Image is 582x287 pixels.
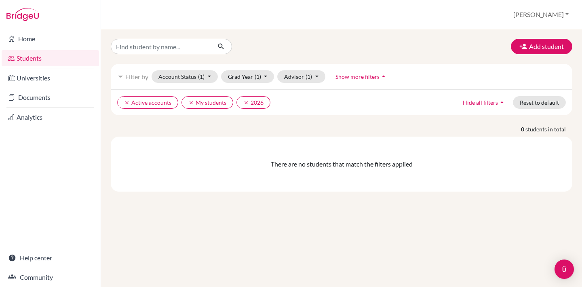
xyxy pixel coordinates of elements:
[380,72,388,80] i: arrow_drop_up
[335,73,380,80] span: Show more filters
[521,125,525,133] strong: 0
[277,70,325,83] button: Advisor(1)
[463,99,498,106] span: Hide all filters
[456,96,513,109] button: Hide all filtersarrow_drop_up
[188,100,194,106] i: clear
[124,100,130,106] i: clear
[306,73,312,80] span: (1)
[243,100,249,106] i: clear
[2,50,99,66] a: Students
[125,73,148,80] span: Filter by
[555,260,574,279] div: Open Intercom Messenger
[236,96,270,109] button: clear2026
[2,89,99,106] a: Documents
[117,96,178,109] button: clearActive accounts
[221,70,274,83] button: Grad Year(1)
[2,269,99,285] a: Community
[329,70,394,83] button: Show more filtersarrow_drop_up
[2,31,99,47] a: Home
[2,109,99,125] a: Analytics
[181,96,233,109] button: clearMy students
[117,73,124,80] i: filter_list
[2,250,99,266] a: Help center
[198,73,205,80] span: (1)
[152,70,218,83] button: Account Status(1)
[525,125,572,133] span: students in total
[2,70,99,86] a: Universities
[511,39,572,54] button: Add student
[111,39,211,54] input: Find student by name...
[498,98,506,106] i: arrow_drop_up
[510,7,572,22] button: [PERSON_NAME]
[117,159,566,169] div: There are no students that match the filters applied
[513,96,566,109] button: Reset to default
[255,73,261,80] span: (1)
[6,8,39,21] img: Bridge-U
